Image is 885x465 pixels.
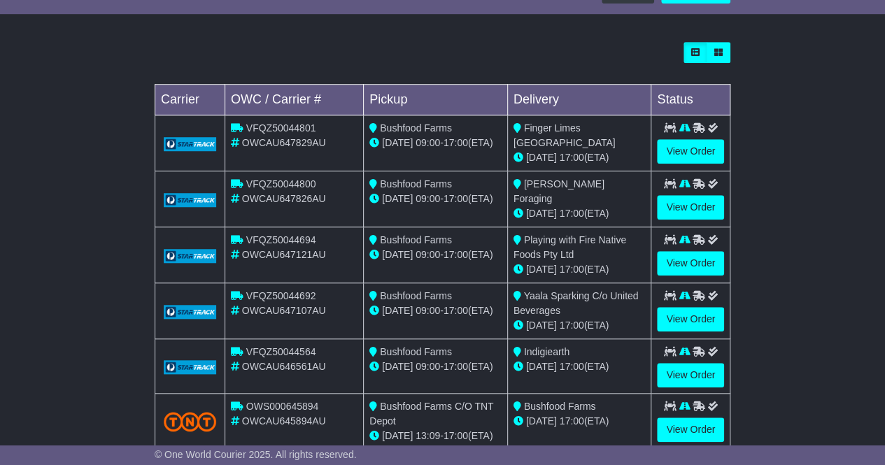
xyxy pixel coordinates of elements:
[246,178,316,189] span: VFQZ50044800
[524,401,596,412] span: Bushfood Farms
[225,85,363,115] td: OWC / Carrier #
[369,303,502,318] div: - (ETA)
[380,178,452,189] span: Bushfood Farms
[164,305,216,319] img: GetCarrierServiceLogo
[416,249,440,260] span: 09:00
[246,401,319,412] span: OWS000645894
[514,318,646,333] div: (ETA)
[242,193,326,204] span: OWCAU647826AU
[242,249,326,260] span: OWCAU647121AU
[514,178,604,204] span: [PERSON_NAME] Foraging
[242,361,326,372] span: OWCAU646561AU
[560,264,584,275] span: 17:00
[657,195,724,220] a: View Order
[507,85,651,115] td: Delivery
[526,320,557,331] span: [DATE]
[369,429,502,443] div: - (ETA)
[560,361,584,372] span: 17:00
[657,251,724,276] a: View Order
[651,85,730,115] td: Status
[514,150,646,165] div: (ETA)
[246,346,316,357] span: VFQZ50044564
[380,234,452,245] span: Bushfood Farms
[416,193,440,204] span: 09:00
[416,305,440,316] span: 09:00
[382,193,413,204] span: [DATE]
[246,122,316,134] span: VFQZ50044801
[514,290,639,316] span: Yaala Sparking C/o United Beverages
[514,262,646,277] div: (ETA)
[369,401,493,427] span: Bushfood Farms C/O TNT Depot
[514,234,626,260] span: Playing with Fire Native Foods Pty Ltd
[514,122,616,148] span: Finger Limes [GEOGRAPHIC_DATA]
[369,136,502,150] div: - (ETA)
[444,249,468,260] span: 17:00
[242,305,326,316] span: OWCAU647107AU
[380,122,452,134] span: Bushfood Farms
[657,363,724,387] a: View Order
[382,137,413,148] span: [DATE]
[164,193,216,207] img: GetCarrierServiceLogo
[382,361,413,372] span: [DATE]
[242,415,326,427] span: OWCAU645894AU
[524,346,569,357] span: Indigiearth
[246,290,316,301] span: VFQZ50044692
[369,192,502,206] div: - (ETA)
[514,414,646,429] div: (ETA)
[657,139,724,164] a: View Order
[164,137,216,151] img: GetCarrierServiceLogo
[526,152,557,163] span: [DATE]
[514,206,646,221] div: (ETA)
[380,346,452,357] span: Bushfood Farms
[657,307,724,331] a: View Order
[369,248,502,262] div: - (ETA)
[416,361,440,372] span: 09:00
[657,417,724,442] a: View Order
[560,208,584,219] span: 17:00
[560,320,584,331] span: 17:00
[560,415,584,427] span: 17:00
[382,430,413,441] span: [DATE]
[364,85,508,115] td: Pickup
[444,137,468,148] span: 17:00
[444,193,468,204] span: 17:00
[155,85,225,115] td: Carrier
[526,361,557,372] span: [DATE]
[444,361,468,372] span: 17:00
[382,249,413,260] span: [DATE]
[526,208,557,219] span: [DATE]
[246,234,316,245] span: VFQZ50044694
[526,264,557,275] span: [DATE]
[155,449,357,460] span: © One World Courier 2025. All rights reserved.
[416,430,440,441] span: 13:09
[514,359,646,374] div: (ETA)
[560,152,584,163] span: 17:00
[242,137,326,148] span: OWCAU647829AU
[164,360,216,374] img: GetCarrierServiceLogo
[164,412,216,431] img: TNT_Domestic.png
[526,415,557,427] span: [DATE]
[369,359,502,374] div: - (ETA)
[416,137,440,148] span: 09:00
[444,430,468,441] span: 17:00
[444,305,468,316] span: 17:00
[380,290,452,301] span: Bushfood Farms
[164,249,216,263] img: GetCarrierServiceLogo
[382,305,413,316] span: [DATE]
